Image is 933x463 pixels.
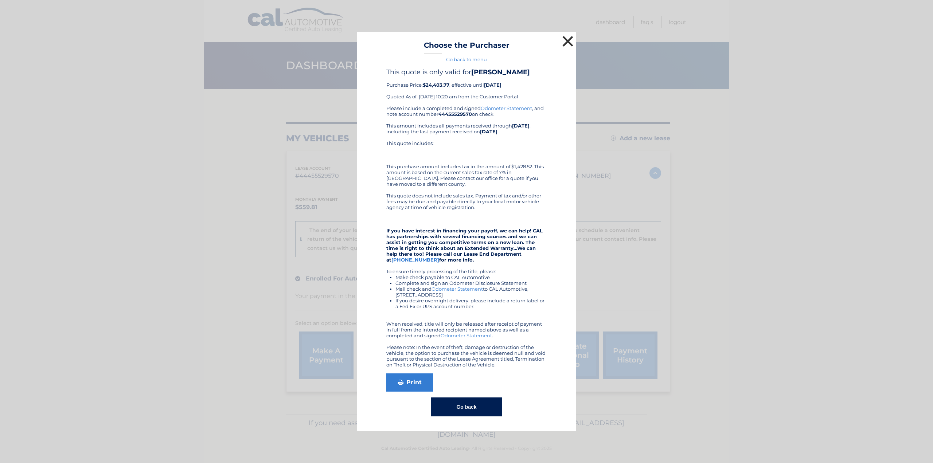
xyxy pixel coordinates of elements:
[431,397,502,416] button: Go back
[391,257,439,263] a: [PHONE_NUMBER]
[512,123,530,129] b: [DATE]
[432,286,483,292] a: Odometer Statement
[424,41,510,54] h3: Choose the Purchaser
[438,111,472,117] b: 44455529570
[386,140,547,187] div: This quote includes: This purchase amount includes tax in the amount of $1,428.52. This amount is...
[386,105,547,368] div: Please include a completed and signed , and note account number on check. This amount includes al...
[395,298,547,309] li: If you desire overnight delivery, please include a return label or a Fed Ex or UPS account number.
[484,82,501,88] b: [DATE]
[386,68,547,105] div: Purchase Price: , effective until Quoted As of: [DATE] 10:20 am from the Customer Portal
[446,56,487,62] a: Go back to menu
[423,82,449,88] b: $24,403.77
[395,280,547,286] li: Complete and sign an Odometer Disclosure Statement
[480,129,497,134] b: [DATE]
[561,34,575,48] button: ×
[395,274,547,280] li: Make check payable to CAL Automotive
[471,68,530,76] b: [PERSON_NAME]
[395,286,547,298] li: Mail check and to CAL Automotive, [STREET_ADDRESS]
[386,68,547,76] h4: This quote is only valid for
[386,373,433,392] a: Print
[386,228,543,263] strong: If you have interest in financing your payoff, we can help! CAL has partnerships with several fin...
[481,105,532,111] a: Odometer Statement
[441,333,492,338] a: Odometer Statement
